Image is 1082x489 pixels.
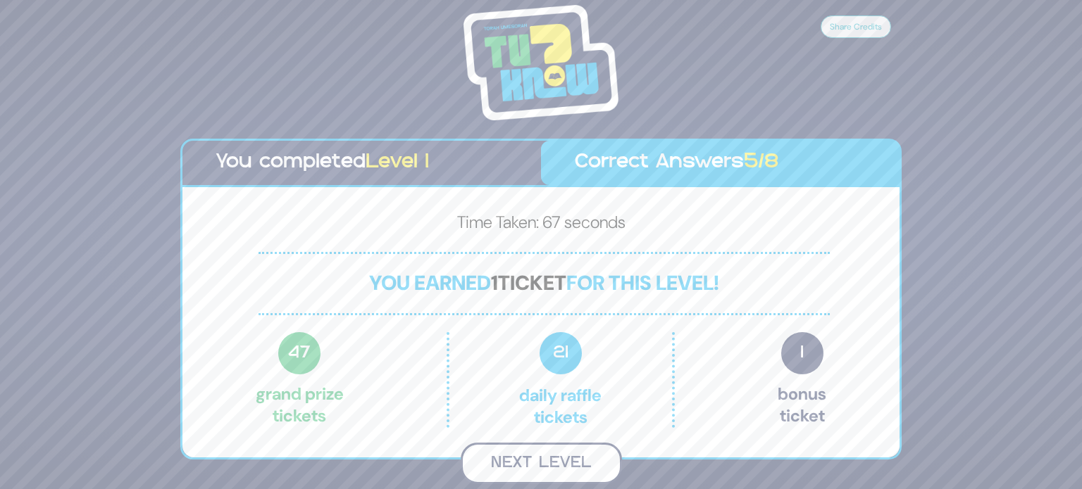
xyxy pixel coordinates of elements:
[540,332,582,374] span: 21
[216,148,507,178] p: You completed
[491,269,498,296] span: 1
[575,148,866,178] p: Correct Answers
[461,443,622,484] button: Next Level
[369,269,719,296] span: You earned for this level!
[464,5,618,120] img: Tournament Logo
[778,332,826,428] p: Bonus ticket
[498,269,566,296] span: ticket
[205,210,877,241] p: Time Taken: 67 seconds
[256,332,344,428] p: Grand Prize tickets
[278,332,321,375] span: 47
[366,153,429,172] span: Level 1
[781,332,823,374] span: 1
[821,15,891,38] button: Share Credits
[479,332,642,428] p: Daily Raffle tickets
[744,153,779,172] span: 5/8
